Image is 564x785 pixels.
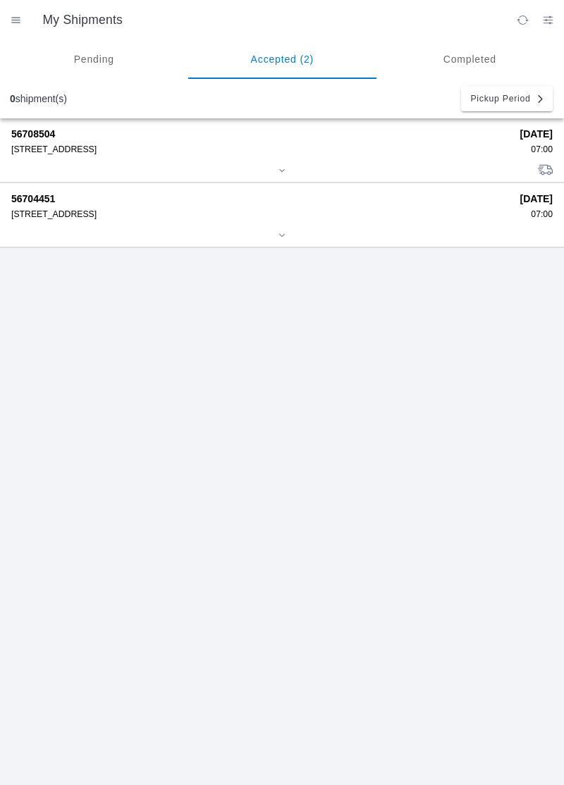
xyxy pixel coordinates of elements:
strong: [DATE] [520,193,553,204]
div: 07:00 [520,144,553,154]
strong: 56708504 [11,128,510,140]
div: [STREET_ADDRESS] [11,209,510,219]
ion-segment-button: Completed [376,39,564,79]
span: Pickup Period [470,94,530,103]
div: 07:00 [520,209,553,219]
div: [STREET_ADDRESS] [11,144,510,154]
strong: [DATE] [520,128,553,140]
ion-title: My Shipments [29,13,510,27]
strong: 56704451 [11,193,510,204]
div: shipment(s) [10,93,67,104]
ion-segment-button: Accepted (2) [188,39,376,79]
b: 0 [10,93,16,104]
